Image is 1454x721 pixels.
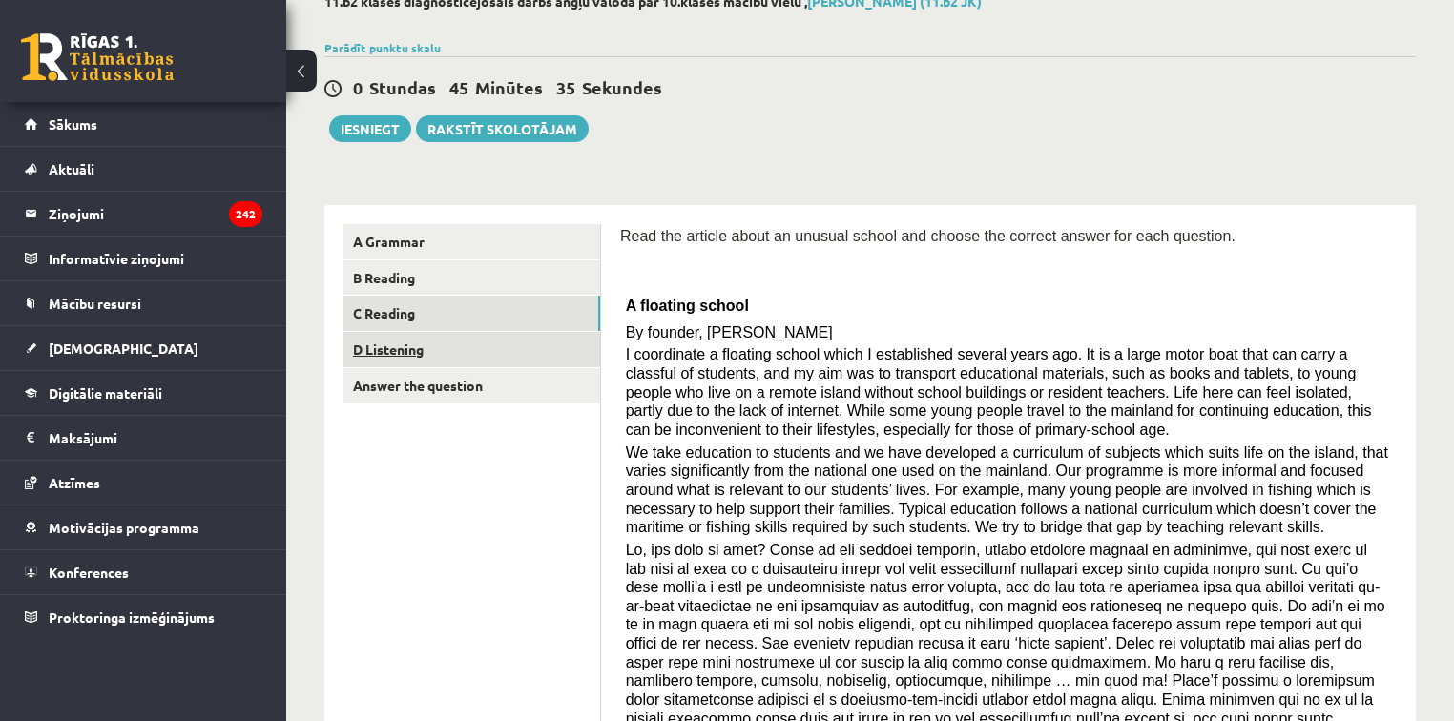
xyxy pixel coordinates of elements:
[21,33,174,81] a: Rīgas 1. Tālmācības vidusskola
[25,102,262,146] a: Sākums
[49,160,94,177] span: Aktuāli
[556,76,575,98] span: 35
[25,461,262,505] a: Atzīmes
[49,416,262,460] legend: Maksājumi
[49,608,215,626] span: Proktoringa izmēģinājums
[25,237,262,280] a: Informatīvie ziņojumi
[49,384,162,402] span: Digitālie materiāli
[343,224,600,259] a: A Grammar
[49,115,97,133] span: Sākums
[343,296,600,331] a: C Reading
[626,444,1388,536] span: We take education to students and we have developed a curriculum of subjects which suits life on ...
[343,260,600,296] a: B Reading
[25,595,262,639] a: Proktoringa izmēģinājums
[324,40,441,55] a: Parādīt punktu skalu
[25,326,262,370] a: [DEMOGRAPHIC_DATA]
[49,192,262,236] legend: Ziņojumi
[343,368,600,403] a: Answer the question
[49,340,198,357] span: [DEMOGRAPHIC_DATA]
[25,416,262,460] a: Maksājumi
[25,147,262,191] a: Aktuāli
[369,76,436,98] span: Stundas
[229,201,262,227] i: 242
[25,192,262,236] a: Ziņojumi242
[25,550,262,594] a: Konferences
[49,564,129,581] span: Konferences
[343,332,600,367] a: D Listening
[475,76,543,98] span: Minūtes
[353,76,363,98] span: 0
[25,281,262,325] a: Mācību resursi
[49,295,141,312] span: Mācību resursi
[49,519,199,536] span: Motivācijas programma
[49,237,262,280] legend: Informatīvie ziņojumi
[49,474,100,491] span: Atzīmes
[416,115,589,142] a: Rakstīt skolotājam
[582,76,662,98] span: Sekundes
[626,298,749,314] span: A floating school
[449,76,468,98] span: 45
[329,115,411,142] button: Iesniegt
[626,324,833,340] span: By founder, [PERSON_NAME]
[25,371,262,415] a: Digitālie materiāli
[626,346,1372,438] span: I coordinate a floating school which I established several years ago. It is a large motor boat th...
[25,505,262,549] a: Motivācijas programma
[620,228,1236,244] span: Read the article about an unusual school and choose the correct answer for each question.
